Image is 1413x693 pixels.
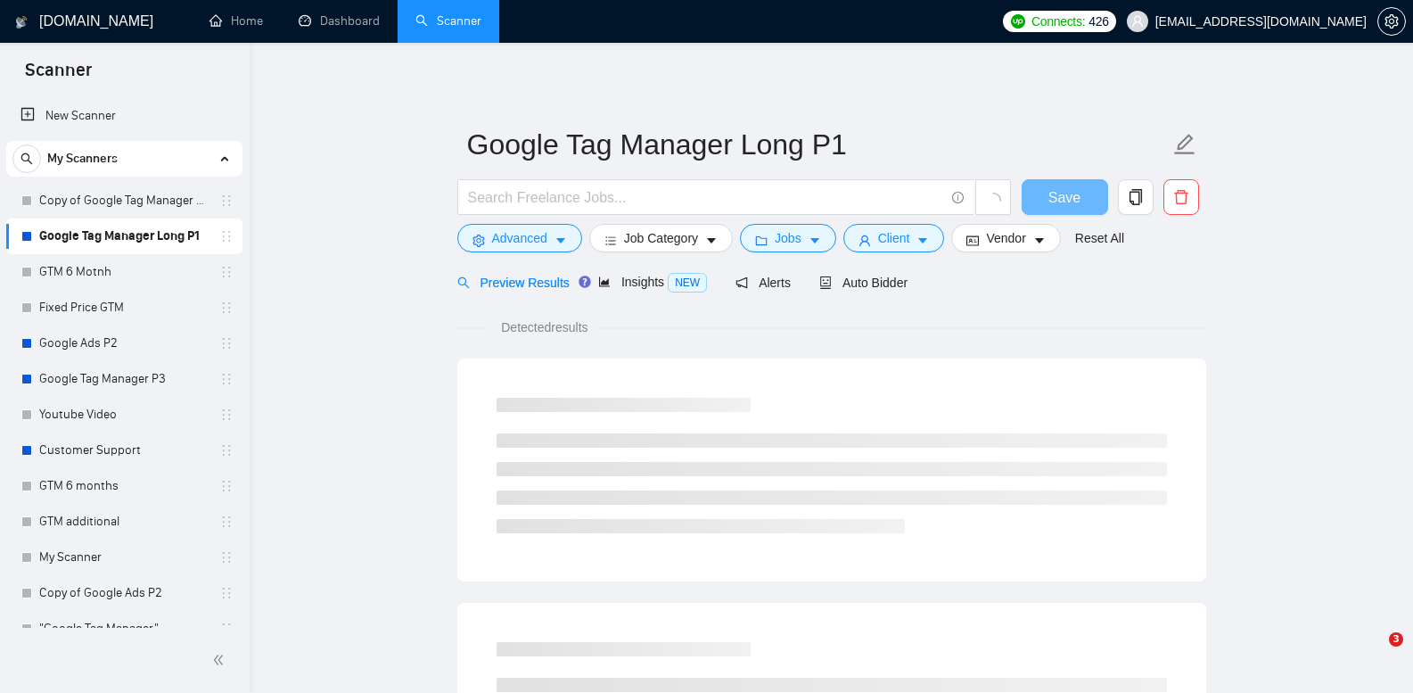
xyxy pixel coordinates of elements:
[39,540,209,575] a: My Scanner
[986,228,1025,248] span: Vendor
[1377,7,1406,36] button: setting
[577,274,593,290] div: Tooltip anchor
[219,586,234,600] span: holder
[457,224,582,252] button: settingAdvancedcaret-down
[951,224,1060,252] button: idcardVendorcaret-down
[966,234,979,247] span: idcard
[6,98,242,134] li: New Scanner
[1033,234,1046,247] span: caret-down
[415,13,481,29] a: searchScanner
[1031,12,1085,31] span: Connects:
[219,622,234,636] span: holder
[219,515,234,529] span: holder
[916,234,929,247] span: caret-down
[985,193,1001,209] span: loading
[1089,12,1108,31] span: 426
[705,234,718,247] span: caret-down
[212,651,230,669] span: double-left
[555,234,567,247] span: caret-down
[740,224,836,252] button: folderJobscaret-down
[735,276,791,290] span: Alerts
[598,275,707,289] span: Insights
[1118,179,1154,215] button: copy
[1131,15,1144,28] span: user
[668,273,707,293] span: NEW
[219,443,234,458] span: holder
[472,234,485,247] span: setting
[1389,632,1403,647] span: 3
[39,504,209,540] a: GTM additional
[1377,14,1406,29] a: setting
[219,372,234,386] span: holder
[858,234,871,247] span: user
[299,13,380,29] a: dashboardDashboard
[1352,632,1395,675] iframe: Intercom live chat
[219,229,234,243] span: holder
[1022,179,1108,215] button: Save
[21,98,228,134] a: New Scanner
[15,8,28,37] img: logo
[12,144,41,173] button: search
[209,13,263,29] a: homeHome
[13,153,40,165] span: search
[468,186,944,209] input: Search Freelance Jobs...
[219,550,234,565] span: holder
[39,433,209,468] a: Customer Support
[952,192,964,203] span: info-circle
[1163,179,1199,215] button: delete
[843,224,945,252] button: userClientcaret-down
[39,397,209,433] a: Youtube Video
[39,326,209,361] a: Google Ads P2
[624,228,698,248] span: Job Category
[1075,228,1124,248] a: Reset All
[47,141,118,177] span: My Scanners
[39,183,209,219] a: Copy of Google Tag Manager Long P1
[589,224,733,252] button: barsJob Categorycaret-down
[467,122,1170,167] input: Scanner name...
[39,611,209,647] a: "Google Tag Manager"
[1048,186,1080,209] span: Save
[219,301,234,315] span: holder
[1011,14,1025,29] img: upwork-logo.png
[219,336,234,351] span: holder
[219,194,234,208] span: holder
[39,290,209,326] a: Fixed Price GTM
[219,479,234,493] span: holder
[775,228,801,248] span: Jobs
[457,276,570,290] span: Preview Results
[39,361,209,397] a: Google Tag Manager P3
[598,276,611,288] span: area-chart
[1119,189,1153,205] span: copy
[39,575,209,611] a: Copy of Google Ads P2
[219,408,234,422] span: holder
[819,276,908,290] span: Auto Bidder
[1164,189,1198,205] span: delete
[39,254,209,290] a: GTM 6 Motnh
[492,228,547,248] span: Advanced
[39,219,209,254] a: Google Tag Manager Long P1
[11,57,106,95] span: Scanner
[457,276,470,289] span: search
[819,276,832,289] span: robot
[1378,14,1405,29] span: setting
[489,318,600,337] span: Detected results
[755,234,768,247] span: folder
[878,228,910,248] span: Client
[1173,133,1196,156] span: edit
[39,468,209,504] a: GTM 6 months
[809,234,821,247] span: caret-down
[735,276,748,289] span: notification
[604,234,617,247] span: bars
[219,265,234,279] span: holder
